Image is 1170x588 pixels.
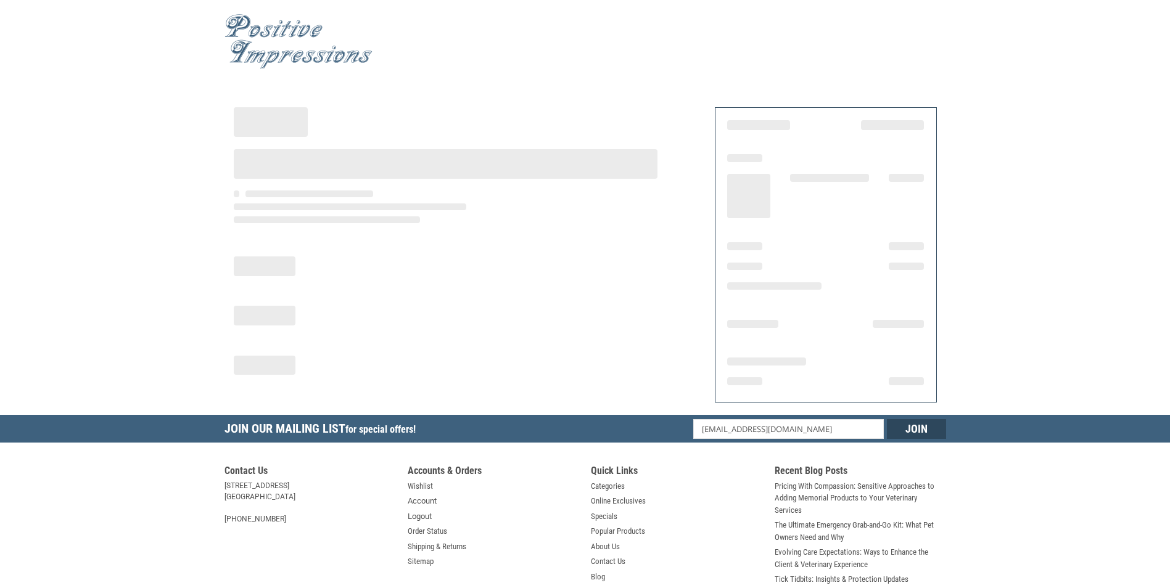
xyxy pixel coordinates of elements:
img: Positive Impressions [225,14,373,69]
a: Blog [591,571,605,583]
h5: Accounts & Orders [408,465,579,480]
a: The Ultimate Emergency Grab-and-Go Kit: What Pet Owners Need and Why [775,519,946,543]
a: Order Status [408,525,447,537]
a: Shipping & Returns [408,541,466,553]
input: Join [887,419,946,439]
a: Sitemap [408,555,434,568]
a: Tick Tidbits: Insights & Protection Updates [775,573,908,586]
a: About Us [591,541,620,553]
a: Account [408,495,437,507]
h5: Quick Links [591,465,762,480]
a: Online Exclusives [591,495,646,507]
a: Pricing With Compassion: Sensitive Approaches to Adding Memorial Products to Your Veterinary Serv... [775,480,946,517]
a: Categories [591,480,625,492]
h5: Recent Blog Posts [775,465,946,480]
h5: Join Our Mailing List [225,415,422,446]
h5: Contact Us [225,465,396,480]
span: for special offers! [345,423,416,435]
a: Popular Products [591,525,645,537]
a: Evolving Care Expectations: Ways to Enhance the Client & Veterinary Experience [775,546,946,570]
a: Contact Us [591,555,625,568]
a: Specials [591,510,617,523]
input: Email [693,419,884,439]
address: [STREET_ADDRESS] [GEOGRAPHIC_DATA] [PHONE_NUMBER] [225,480,396,525]
a: Wishlist [408,480,433,492]
a: Logout [408,510,432,523]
